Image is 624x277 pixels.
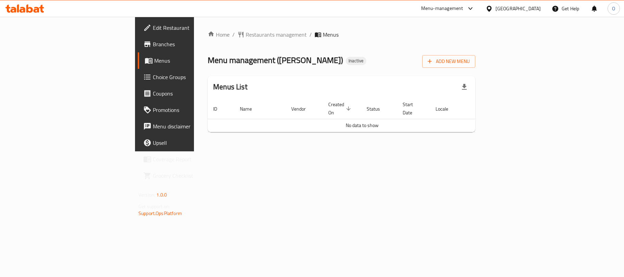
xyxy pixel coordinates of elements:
[421,4,463,13] div: Menu-management
[323,30,339,39] span: Menus
[495,5,541,12] div: [GEOGRAPHIC_DATA]
[208,52,343,68] span: Menu management ( [PERSON_NAME] )
[346,57,366,65] div: Inactive
[246,30,307,39] span: Restaurants management
[138,52,239,69] a: Menus
[208,98,517,132] table: enhanced table
[153,172,234,180] span: Grocery Checklist
[436,105,457,113] span: Locale
[153,122,234,130] span: Menu disclaimer
[138,20,239,36] a: Edit Restaurant
[153,73,234,81] span: Choice Groups
[153,89,234,98] span: Coupons
[346,58,366,64] span: Inactive
[428,57,470,66] span: Add New Menu
[422,55,475,68] button: Add New Menu
[456,79,473,95] div: Export file
[154,56,234,65] span: Menus
[138,151,239,167] a: Coverage Report
[138,190,155,199] span: Version:
[612,5,615,12] span: O
[213,105,226,113] span: ID
[138,69,239,85] a: Choice Groups
[153,139,234,147] span: Upsell
[153,155,234,163] span: Coverage Report
[328,100,353,117] span: Created On
[153,40,234,48] span: Branches
[138,167,239,184] a: Grocery Checklist
[237,30,307,39] a: Restaurants management
[291,105,315,113] span: Vendor
[138,118,239,135] a: Menu disclaimer
[138,209,182,218] a: Support.OpsPlatform
[156,190,167,199] span: 1.0.0
[138,102,239,118] a: Promotions
[367,105,389,113] span: Status
[403,100,422,117] span: Start Date
[346,121,379,130] span: No data to show
[138,202,170,211] span: Get support on:
[240,105,261,113] span: Name
[208,30,475,39] nav: breadcrumb
[213,82,247,92] h2: Menus List
[138,85,239,102] a: Coupons
[153,24,234,32] span: Edit Restaurant
[138,36,239,52] a: Branches
[309,30,312,39] li: /
[138,135,239,151] a: Upsell
[153,106,234,114] span: Promotions
[465,98,517,119] th: Actions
